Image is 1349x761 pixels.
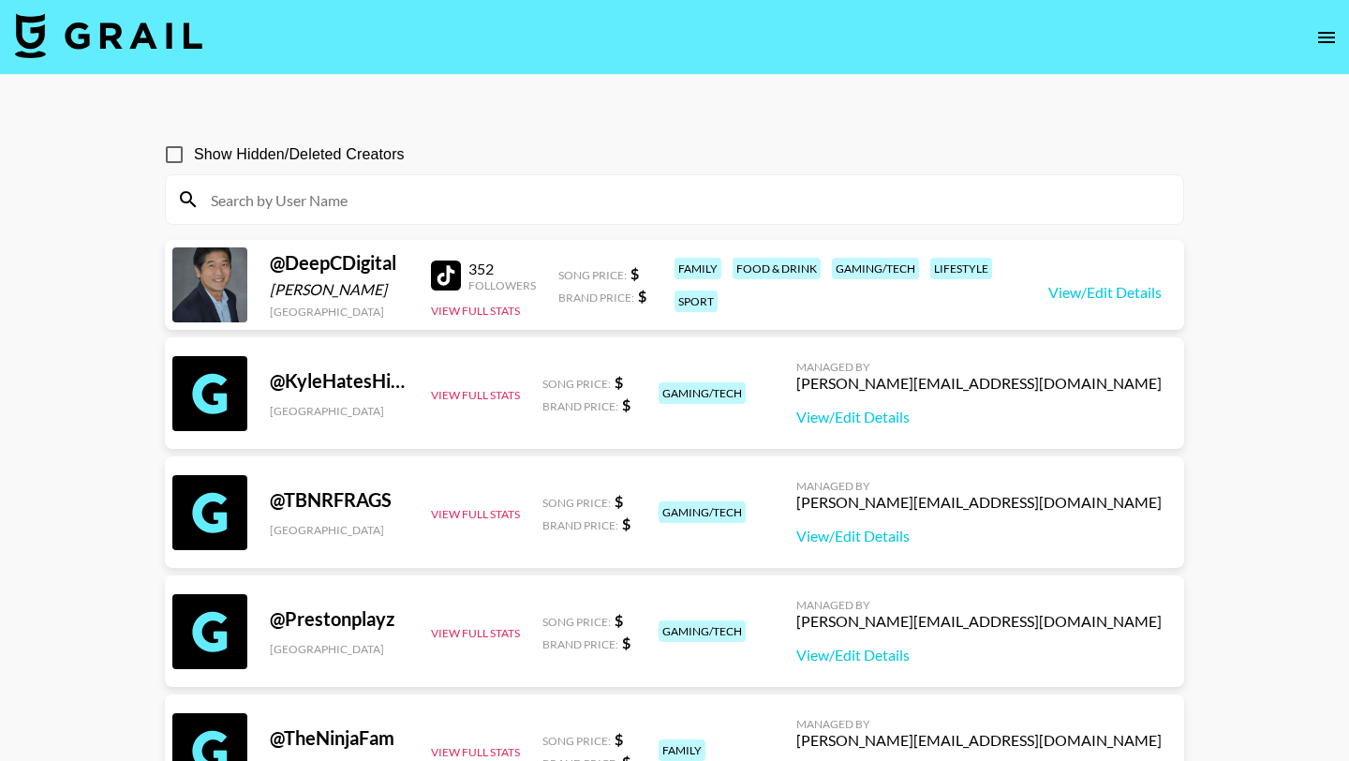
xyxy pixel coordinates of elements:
a: View/Edit Details [796,646,1162,664]
span: Brand Price: [558,291,634,305]
a: View/Edit Details [796,527,1162,545]
div: food & drink [733,258,821,279]
span: Song Price: [542,377,611,391]
strong: $ [615,730,623,748]
span: Song Price: [542,496,611,510]
div: 352 [468,260,536,278]
div: lifestyle [930,258,992,279]
strong: $ [622,634,630,651]
div: @ TBNRFRAGS [270,488,408,512]
div: gaming/tech [832,258,919,279]
div: @ KyleHatesHiking [270,369,408,393]
strong: $ [622,395,630,413]
strong: $ [630,264,639,282]
div: gaming/tech [659,620,746,642]
span: Song Price: [558,268,627,282]
div: Managed By [796,598,1162,612]
span: Brand Price: [542,518,618,532]
div: @ TheNinjaFam [270,726,408,750]
strong: $ [615,373,623,391]
div: [PERSON_NAME][EMAIL_ADDRESS][DOMAIN_NAME] [796,493,1162,512]
a: View/Edit Details [1048,283,1162,302]
strong: $ [615,611,623,629]
img: Grail Talent [15,13,202,58]
button: View Full Stats [431,388,520,402]
span: Song Price: [542,734,611,748]
button: View Full Stats [431,304,520,318]
div: [PERSON_NAME][EMAIL_ADDRESS][DOMAIN_NAME] [796,731,1162,750]
div: family [659,739,705,761]
div: [GEOGRAPHIC_DATA] [270,305,408,319]
a: View/Edit Details [796,408,1162,426]
div: [PERSON_NAME] [270,280,408,299]
div: sport [674,291,718,312]
div: family [674,258,721,279]
span: Brand Price: [542,399,618,413]
div: [GEOGRAPHIC_DATA] [270,642,408,656]
div: Followers [468,278,536,292]
span: Show Hidden/Deleted Creators [194,143,405,166]
div: Managed By [796,360,1162,374]
div: gaming/tech [659,501,746,523]
strong: $ [615,492,623,510]
button: open drawer [1308,19,1345,56]
div: @ DeepCDigital [270,251,408,275]
input: Search by User Name [200,185,1172,215]
div: [PERSON_NAME][EMAIL_ADDRESS][DOMAIN_NAME] [796,612,1162,631]
div: Managed By [796,479,1162,493]
button: View Full Stats [431,626,520,640]
button: View Full Stats [431,507,520,521]
div: Managed By [796,717,1162,731]
div: @ Prestonplayz [270,607,408,631]
strong: $ [638,287,646,305]
div: gaming/tech [659,382,746,404]
button: View Full Stats [431,745,520,759]
strong: $ [622,515,630,532]
span: Song Price: [542,615,611,629]
div: [PERSON_NAME][EMAIL_ADDRESS][DOMAIN_NAME] [796,374,1162,393]
div: [GEOGRAPHIC_DATA] [270,523,408,537]
div: [GEOGRAPHIC_DATA] [270,404,408,418]
span: Brand Price: [542,637,618,651]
